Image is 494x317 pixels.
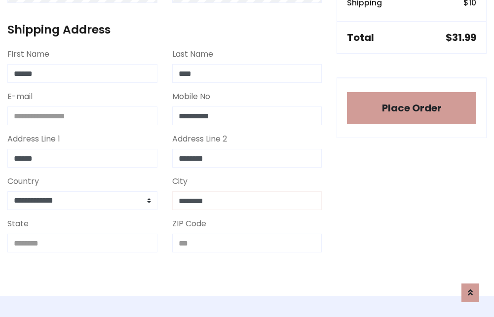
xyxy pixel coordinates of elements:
[452,31,476,44] span: 31.99
[7,48,49,60] label: First Name
[347,92,476,124] button: Place Order
[172,91,210,103] label: Mobile No
[172,218,206,230] label: ZIP Code
[7,176,39,187] label: Country
[172,176,188,187] label: City
[446,32,476,43] h5: $
[347,32,374,43] h5: Total
[7,91,33,103] label: E-mail
[172,48,213,60] label: Last Name
[7,133,60,145] label: Address Line 1
[172,133,227,145] label: Address Line 2
[7,218,29,230] label: State
[7,23,322,36] h4: Shipping Address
